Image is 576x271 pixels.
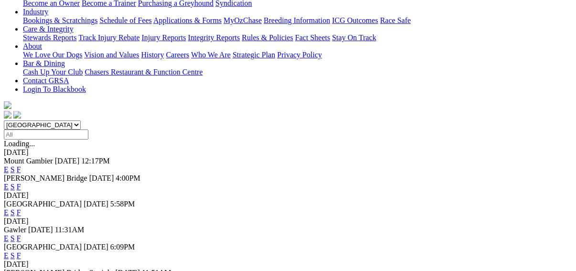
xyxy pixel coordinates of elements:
span: [PERSON_NAME] Bridge [4,174,87,182]
a: Privacy Policy [277,51,322,59]
a: F [17,208,21,217]
a: Stewards Reports [23,33,76,42]
a: E [4,183,9,191]
a: S [11,165,15,173]
a: Careers [166,51,189,59]
span: [DATE] [55,157,80,165]
a: Bar & Dining [23,59,65,67]
a: S [11,234,15,242]
span: 4:00PM [116,174,140,182]
a: Chasers Restaurant & Function Centre [85,68,203,76]
img: logo-grsa-white.png [4,101,11,109]
a: Track Injury Rebate [78,33,139,42]
a: Vision and Values [84,51,139,59]
div: [DATE] [4,217,572,226]
span: Mount Gambier [4,157,53,165]
a: Cash Up Your Club [23,68,83,76]
a: Integrity Reports [188,33,240,42]
a: S [11,251,15,260]
a: Schedule of Fees [99,16,151,24]
a: Race Safe [380,16,410,24]
img: facebook.svg [4,111,11,119]
span: Gawler [4,226,26,234]
a: F [17,165,21,173]
a: Injury Reports [141,33,186,42]
a: E [4,165,9,173]
a: Care & Integrity [23,25,74,33]
a: Fact Sheets [295,33,330,42]
a: Stay On Track [332,33,376,42]
a: ICG Outcomes [332,16,378,24]
a: Industry [23,8,48,16]
a: S [11,183,15,191]
a: F [17,183,21,191]
a: Who We Are [191,51,231,59]
a: Login To Blackbook [23,85,86,93]
div: [DATE] [4,148,572,157]
span: [DATE] [84,200,108,208]
a: E [4,251,9,260]
span: 12:17PM [81,157,110,165]
div: [DATE] [4,191,572,200]
span: [GEOGRAPHIC_DATA] [4,243,82,251]
a: Applications & Forms [153,16,222,24]
a: Strategic Plan [233,51,275,59]
a: Rules & Policies [242,33,293,42]
span: 11:31AM [55,226,85,234]
a: About [23,42,42,50]
span: Loading... [4,140,35,148]
div: [DATE] [4,260,572,269]
a: We Love Our Dogs [23,51,82,59]
div: Industry [23,16,572,25]
a: MyOzChase [224,16,262,24]
a: Bookings & Scratchings [23,16,97,24]
a: Contact GRSA [23,76,69,85]
a: Breeding Information [264,16,330,24]
a: F [17,234,21,242]
div: About [23,51,572,59]
a: F [17,251,21,260]
span: 5:58PM [110,200,135,208]
span: [DATE] [89,174,114,182]
a: S [11,208,15,217]
a: E [4,234,9,242]
span: [DATE] [28,226,53,234]
a: E [4,208,9,217]
span: [DATE] [84,243,108,251]
img: twitter.svg [13,111,21,119]
div: Bar & Dining [23,68,572,76]
div: Care & Integrity [23,33,572,42]
span: [GEOGRAPHIC_DATA] [4,200,82,208]
a: History [141,51,164,59]
input: Select date [4,130,88,140]
span: 6:09PM [110,243,135,251]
